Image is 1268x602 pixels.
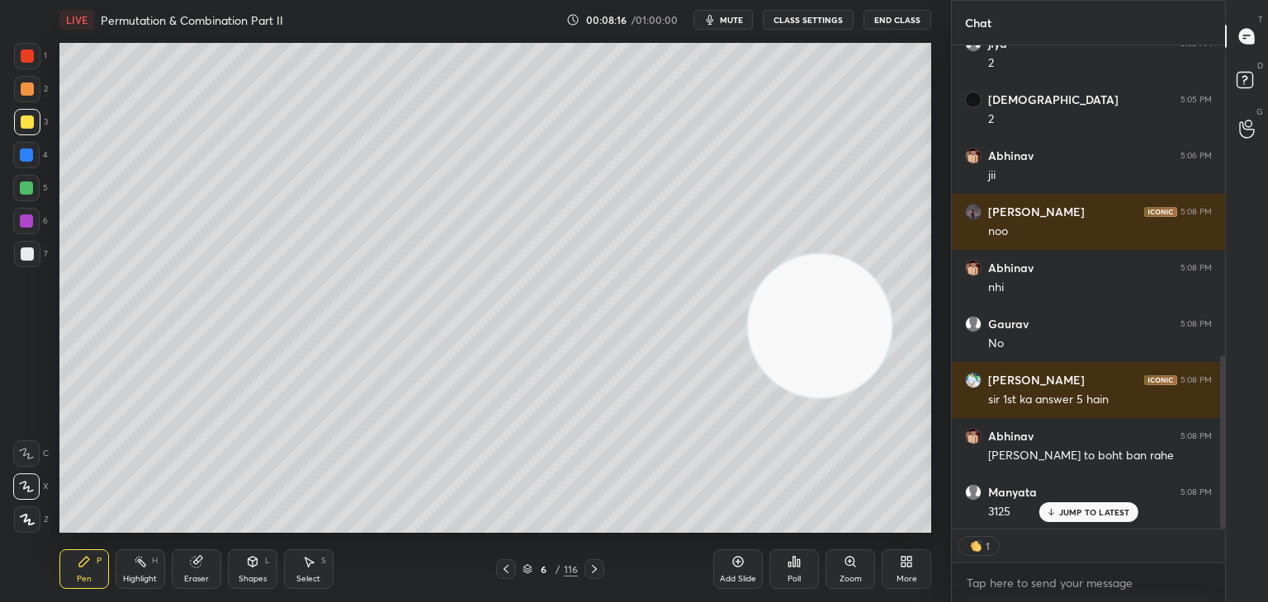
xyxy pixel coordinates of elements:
h6: [DEMOGRAPHIC_DATA] [988,92,1119,107]
div: 4 [13,142,48,168]
p: T [1258,13,1263,26]
div: H [152,557,158,565]
p: Chat [952,1,1005,45]
div: LIVE [59,10,94,30]
div: 7 [14,241,48,267]
h6: Manyata [988,485,1037,500]
div: S [321,557,326,565]
div: 2 [988,111,1212,128]
div: 6 [13,208,48,234]
div: 2 [14,76,48,102]
div: Eraser [184,575,209,583]
div: jii [988,167,1212,184]
div: Shapes [239,575,267,583]
div: X [13,473,49,500]
img: eb3fd125d02749659d234ba3bc1c00e6.jpg [965,428,982,444]
img: default.png [965,316,982,332]
img: default.png [965,484,982,501]
h6: Abhinav [988,261,1034,275]
div: 2 [988,55,1212,72]
div: nhi [988,280,1212,296]
div: Pen [77,575,92,583]
p: D [1257,59,1263,72]
div: 5:08 PM [1180,375,1212,385]
div: L [265,557,270,565]
div: C [13,440,49,467]
div: 116 [564,562,578,576]
p: G [1256,106,1263,118]
h6: Abhinav [988,148,1034,163]
h6: [PERSON_NAME] [988,373,1085,388]
div: / [556,564,561,574]
img: iconic-dark.1390631f.png [1144,375,1177,385]
h6: [PERSON_NAME] [988,205,1085,219]
img: c6a1c05b4ef34f5bad3968ddbb1ef01f.jpg [965,92,982,108]
div: 5:08 PM [1180,487,1212,497]
h4: Permutation & Combination Part II [101,12,283,28]
div: [PERSON_NAME] to boht ban rahe [988,448,1212,464]
div: Highlight [123,575,157,583]
div: 3 [14,109,48,135]
img: eb3fd125d02749659d234ba3bc1c00e6.jpg [965,148,982,164]
button: End Class [863,10,931,30]
div: 5:05 PM [1180,95,1212,105]
div: No [988,336,1212,352]
button: mute [693,10,753,30]
img: 746fb714dc044374aca43f21b94be0ea.jpg [965,204,982,220]
button: CLASS SETTINGS [763,10,854,30]
div: 6 [536,564,552,574]
div: noo [988,223,1212,240]
div: 1 [984,539,991,553]
div: Select [296,575,320,583]
div: 5:06 PM [1180,151,1212,161]
div: 5:08 PM [1180,319,1212,329]
img: clapping_hands.png [968,538,984,554]
div: sir 1st ka answer 5 hain [988,392,1212,408]
div: 1 [14,43,47,69]
div: 3125 [988,504,1212,520]
h6: Abhinav [988,429,1034,444]
img: 82d0bb5a307f4cd7b6d8e5c3cef74b56.jpg [965,372,982,388]
div: Zoom [840,575,862,583]
p: JUMP TO LATEST [1059,507,1130,517]
span: mute [720,14,743,26]
div: P [97,557,102,565]
div: 5:08 PM [1180,207,1212,217]
div: 5 [13,175,48,201]
img: eb3fd125d02749659d234ba3bc1c00e6.jpg [965,260,982,276]
h6: Gaurav [988,317,1029,332]
img: iconic-dark.1390631f.png [1144,207,1177,217]
div: 5:08 PM [1180,431,1212,441]
div: Poll [788,575,801,583]
div: 5:08 PM [1180,263,1212,273]
div: More [897,575,917,583]
div: Z [14,506,49,533]
div: grid [952,45,1225,529]
div: Add Slide [720,575,756,583]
